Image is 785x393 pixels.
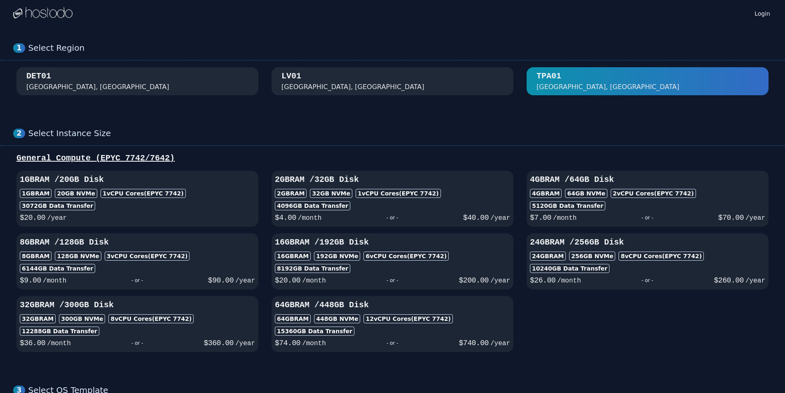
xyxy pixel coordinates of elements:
[55,252,101,261] div: 128 GB NVMe
[20,214,45,222] span: $ 20.00
[13,129,25,138] div: 2
[298,214,322,222] span: /month
[611,189,696,198] div: 2 vCPU Cores (EPYC 7742)
[28,43,772,53] div: Select Region
[28,128,772,139] div: Select Instance Size
[275,201,350,210] div: 4096 GB Data Transfer
[20,252,52,261] div: 8GB RAM
[47,340,71,347] span: /month
[321,212,463,224] div: - or -
[718,214,744,222] span: $ 70.00
[745,214,765,222] span: /year
[530,214,551,222] span: $ 7.00
[753,8,772,18] a: Login
[20,299,255,311] h3: 32GB RAM / 300 GB Disk
[20,174,255,186] h3: 1GB RAM / 20 GB Disk
[275,174,510,186] h3: 2GB RAM / 32 GB Disk
[16,67,258,95] button: DET01 [GEOGRAPHIC_DATA], [GEOGRAPHIC_DATA]
[235,340,255,347] span: /year
[314,314,360,323] div: 448 GB NVMe
[275,214,296,222] span: $ 4.00
[105,252,190,261] div: 3 vCPU Cores (EPYC 7742)
[565,189,607,198] div: 64 GB NVMe
[275,299,510,311] h3: 64GB RAM / 448 GB Disk
[101,189,186,198] div: 1 vCPU Cores (EPYC 7742)
[530,252,566,261] div: 24GB RAM
[302,277,326,285] span: /month
[16,233,258,289] button: 8GBRAM /128GB Disk8GBRAM128GB NVMe3vCPU Cores(EPYC 7742)6144GB Data Transfer$9.00/month- or -$90....
[20,314,56,323] div: 32GB RAM
[272,296,513,352] button: 64GBRAM /448GB Disk64GBRAM448GB NVMe12vCPU Cores(EPYC 7742)15360GB Data Transfer$74.00/month- or ...
[20,189,52,198] div: 1GB RAM
[527,233,769,289] button: 24GBRAM /256GB Disk24GBRAM256GB NVMe8vCPU Cores(EPYC 7742)10240GB Data Transfer$26.00/month- or -...
[530,189,562,198] div: 4GB RAM
[275,189,307,198] div: 2GB RAM
[314,252,360,261] div: 192 GB NVMe
[208,276,234,285] span: $ 90.00
[527,67,769,95] button: TPA01 [GEOGRAPHIC_DATA], [GEOGRAPHIC_DATA]
[302,340,326,347] span: /month
[235,277,255,285] span: /year
[275,276,300,285] span: $ 20.00
[576,212,718,224] div: - or -
[55,189,97,198] div: 20 GB NVMe
[275,327,354,336] div: 15360 GB Data Transfer
[272,233,513,289] button: 16GBRAM /192GB Disk16GBRAM192GB NVMe6vCPU Cores(EPYC 7742)8192GB Data Transfer$20.00/month- or -$...
[530,276,555,285] span: $ 26.00
[326,275,459,286] div: - or -
[557,277,581,285] span: /month
[275,339,300,347] span: $ 74.00
[275,237,510,248] h3: 16GB RAM / 192 GB Disk
[527,171,769,227] button: 4GBRAM /64GB Disk4GBRAM64GB NVMe2vCPU Cores(EPYC 7742)5120GB Data Transfer$7.00/month- or -$70.00...
[356,189,441,198] div: 1 vCPU Cores (EPYC 7742)
[310,189,352,198] div: 32 GB NVMe
[281,82,424,92] div: [GEOGRAPHIC_DATA], [GEOGRAPHIC_DATA]
[20,201,95,210] div: 3072 GB Data Transfer
[275,252,311,261] div: 16GB RAM
[714,276,744,285] span: $ 260.00
[537,71,561,82] div: TPA01
[272,171,513,227] button: 2GBRAM /32GB Disk2GBRAM32GB NVMe1vCPU Cores(EPYC 7742)4096GB Data Transfer$4.00/month- or -$40.00...
[537,82,680,92] div: [GEOGRAPHIC_DATA], [GEOGRAPHIC_DATA]
[43,277,67,285] span: /month
[20,237,255,248] h3: 8GB RAM / 128 GB Disk
[47,214,67,222] span: /year
[490,214,510,222] span: /year
[530,201,605,210] div: 5120 GB Data Transfer
[20,276,41,285] span: $ 9.00
[108,314,194,323] div: 8 vCPU Cores (EPYC 7742)
[459,276,489,285] span: $ 200.00
[326,337,459,349] div: - or -
[581,275,714,286] div: - or -
[272,67,513,95] button: LV01 [GEOGRAPHIC_DATA], [GEOGRAPHIC_DATA]
[553,214,577,222] span: /month
[569,252,615,261] div: 256 GB NVMe
[619,252,704,261] div: 8 vCPU Cores (EPYC 7742)
[71,337,204,349] div: - or -
[463,214,489,222] span: $ 40.00
[530,174,765,186] h3: 4GB RAM / 64 GB Disk
[275,314,311,323] div: 64GB RAM
[459,339,489,347] span: $ 740.00
[20,327,99,336] div: 12288 GB Data Transfer
[204,339,234,347] span: $ 360.00
[16,171,258,227] button: 1GBRAM /20GB Disk1GBRAM20GB NVMe1vCPU Cores(EPYC 7742)3072GB Data Transfer$20.00/year
[26,71,51,82] div: DET01
[530,237,765,248] h3: 24GB RAM / 256 GB Disk
[363,252,449,261] div: 6 vCPU Cores (EPYC 7742)
[745,277,765,285] span: /year
[20,264,95,273] div: 6144 GB Data Transfer
[16,296,258,352] button: 32GBRAM /300GB Disk32GBRAM300GB NVMe8vCPU Cores(EPYC 7742)12288GB Data Transfer$36.00/month- or -...
[490,277,510,285] span: /year
[26,82,169,92] div: [GEOGRAPHIC_DATA], [GEOGRAPHIC_DATA]
[530,264,609,273] div: 10240 GB Data Transfer
[363,314,452,323] div: 12 vCPU Cores (EPYC 7742)
[490,340,510,347] span: /year
[275,264,350,273] div: 8192 GB Data Transfer
[281,71,301,82] div: LV01
[59,314,105,323] div: 300 GB NVMe
[20,339,45,347] span: $ 36.00
[13,153,772,164] div: General Compute (EPYC 7742/7642)
[13,7,73,19] img: Logo
[66,275,208,286] div: - or -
